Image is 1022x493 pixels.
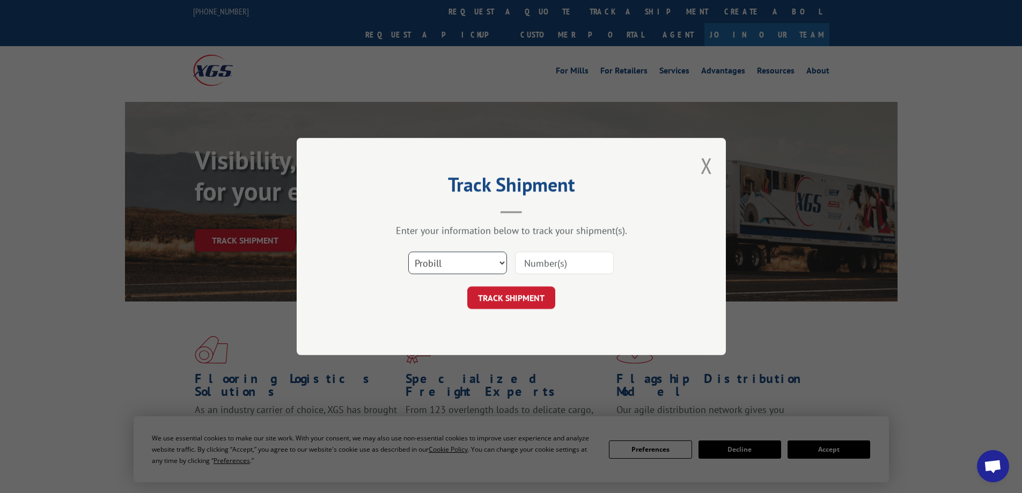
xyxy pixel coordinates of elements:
[701,151,712,180] button: Close modal
[467,286,555,309] button: TRACK SHIPMENT
[977,450,1009,482] a: Open chat
[515,252,614,274] input: Number(s)
[350,177,672,197] h2: Track Shipment
[350,224,672,237] div: Enter your information below to track your shipment(s).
